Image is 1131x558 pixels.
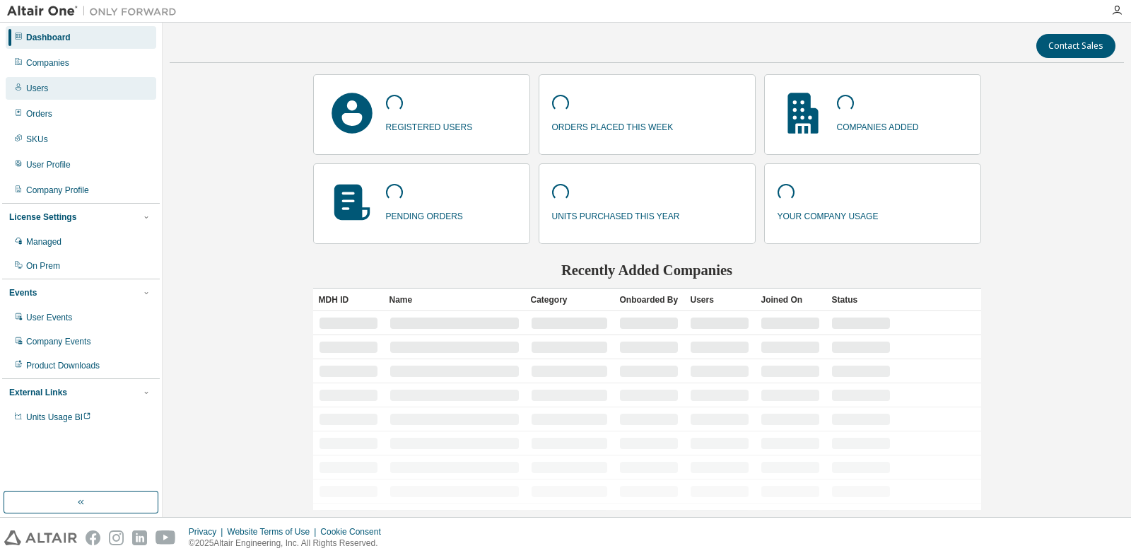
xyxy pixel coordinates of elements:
[26,312,72,323] div: User Events
[4,530,77,545] img: altair_logo.svg
[552,207,680,223] p: units purchased this year
[837,117,919,134] p: companies added
[26,236,61,248] div: Managed
[86,530,100,545] img: facebook.svg
[386,117,473,134] p: registered users
[26,108,52,120] div: Orders
[690,289,749,311] div: Users
[26,159,71,170] div: User Profile
[26,57,69,69] div: Companies
[227,526,320,537] div: Website Terms of Use
[1036,34,1115,58] button: Contact Sales
[189,526,227,537] div: Privacy
[320,526,389,537] div: Cookie Consent
[313,261,981,279] h2: Recently Added Companies
[319,289,378,311] div: MDH ID
[386,207,463,223] p: pending orders
[109,530,124,545] img: instagram.svg
[552,117,674,134] p: orders placed this week
[26,360,100,371] div: Product Downloads
[531,289,609,311] div: Category
[132,530,147,545] img: linkedin.svg
[9,387,67,398] div: External Links
[26,134,48,145] div: SKUs
[189,537,389,550] p: © 2025 Altair Engineering, Inc. All Rights Reserved.
[9,287,37,298] div: Events
[26,260,60,272] div: On Prem
[26,83,48,94] div: Users
[9,211,76,223] div: License Settings
[761,289,820,311] div: Joined On
[26,412,91,422] span: Units Usage BI
[26,185,89,196] div: Company Profile
[7,4,184,18] img: Altair One
[389,289,520,311] div: Name
[619,289,679,311] div: Onboarded By
[778,207,879,223] p: your company usage
[26,32,71,43] div: Dashboard
[26,336,90,347] div: Company Events
[156,530,176,545] img: youtube.svg
[831,289,891,311] div: Status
